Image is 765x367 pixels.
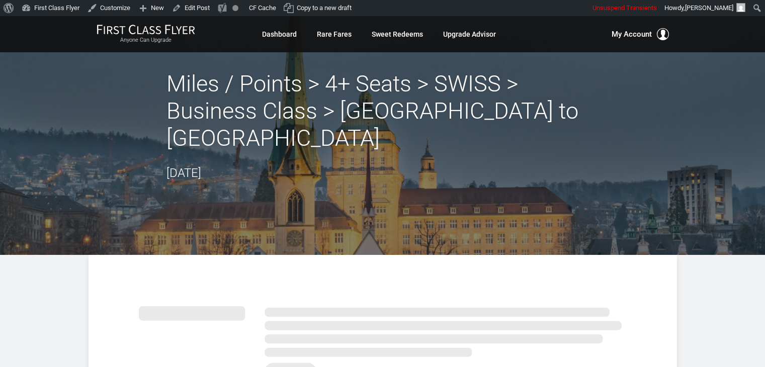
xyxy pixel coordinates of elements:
img: First Class Flyer [97,24,195,35]
a: Sweet Redeems [372,25,423,43]
time: [DATE] [166,166,201,180]
a: Rare Fares [317,25,352,43]
a: Dashboard [262,25,297,43]
span: My Account [612,28,652,40]
span: [PERSON_NAME] [685,4,733,12]
h2: Miles / Points > 4+ Seats > SWISS > Business Class > [GEOGRAPHIC_DATA] to [GEOGRAPHIC_DATA] [166,70,599,152]
button: My Account [612,28,669,40]
small: Anyone Can Upgrade [97,37,195,44]
a: First Class FlyerAnyone Can Upgrade [97,24,195,44]
a: Upgrade Advisor [443,25,496,43]
span: Unsuspend Transients [592,4,657,12]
